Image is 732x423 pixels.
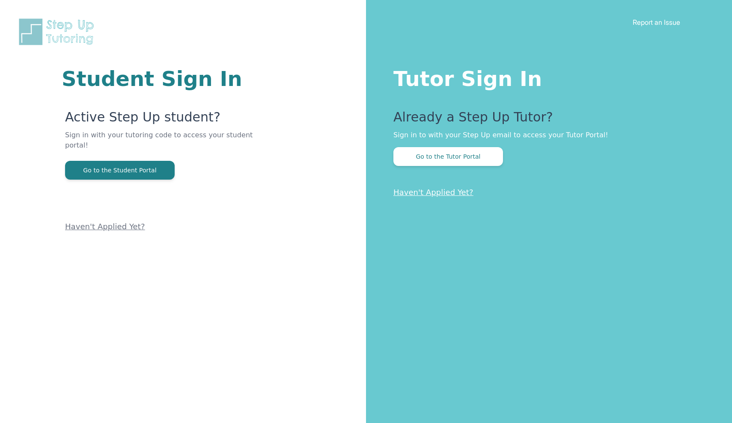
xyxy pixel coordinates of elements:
[17,17,99,47] img: Step Up Tutoring horizontal logo
[393,109,698,130] p: Already a Step Up Tutor?
[393,65,698,89] h1: Tutor Sign In
[393,188,473,197] a: Haven't Applied Yet?
[393,130,698,140] p: Sign in to with your Step Up email to access your Tutor Portal!
[65,130,263,161] p: Sign in with your tutoring code to access your student portal!
[65,166,175,174] a: Go to the Student Portal
[393,147,503,166] button: Go to the Tutor Portal
[62,68,263,89] h1: Student Sign In
[393,152,503,160] a: Go to the Tutor Portal
[633,18,680,27] a: Report an Issue
[65,109,263,130] p: Active Step Up student?
[65,161,175,180] button: Go to the Student Portal
[65,222,145,231] a: Haven't Applied Yet?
